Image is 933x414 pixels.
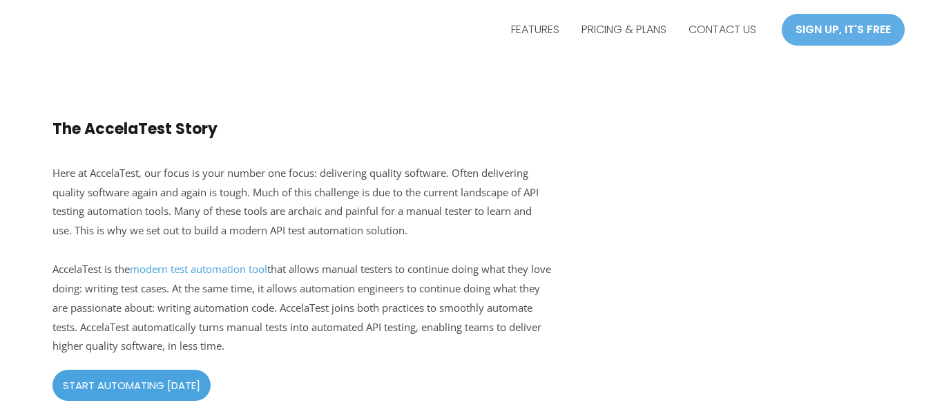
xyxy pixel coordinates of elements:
h3: The AccelaTest Story [52,120,552,157]
p: Here at AccelaTest, our focus is your number one focus: delivering quality software. Often delive... [52,164,552,356]
a: modern test automation tool [130,262,267,276]
a: FEATURES [500,12,570,47]
span: START AUTOMATING [DATE] [63,380,200,391]
a: START AUTOMATING [DATE] [52,370,211,401]
nav: Site Navigation [500,12,767,47]
a: PRICING & PLANS [570,12,677,47]
a: SIGN UP, IT'S FREE [781,13,905,46]
a: AccelaTest [28,21,166,37]
a: CONTACT US [677,12,767,47]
